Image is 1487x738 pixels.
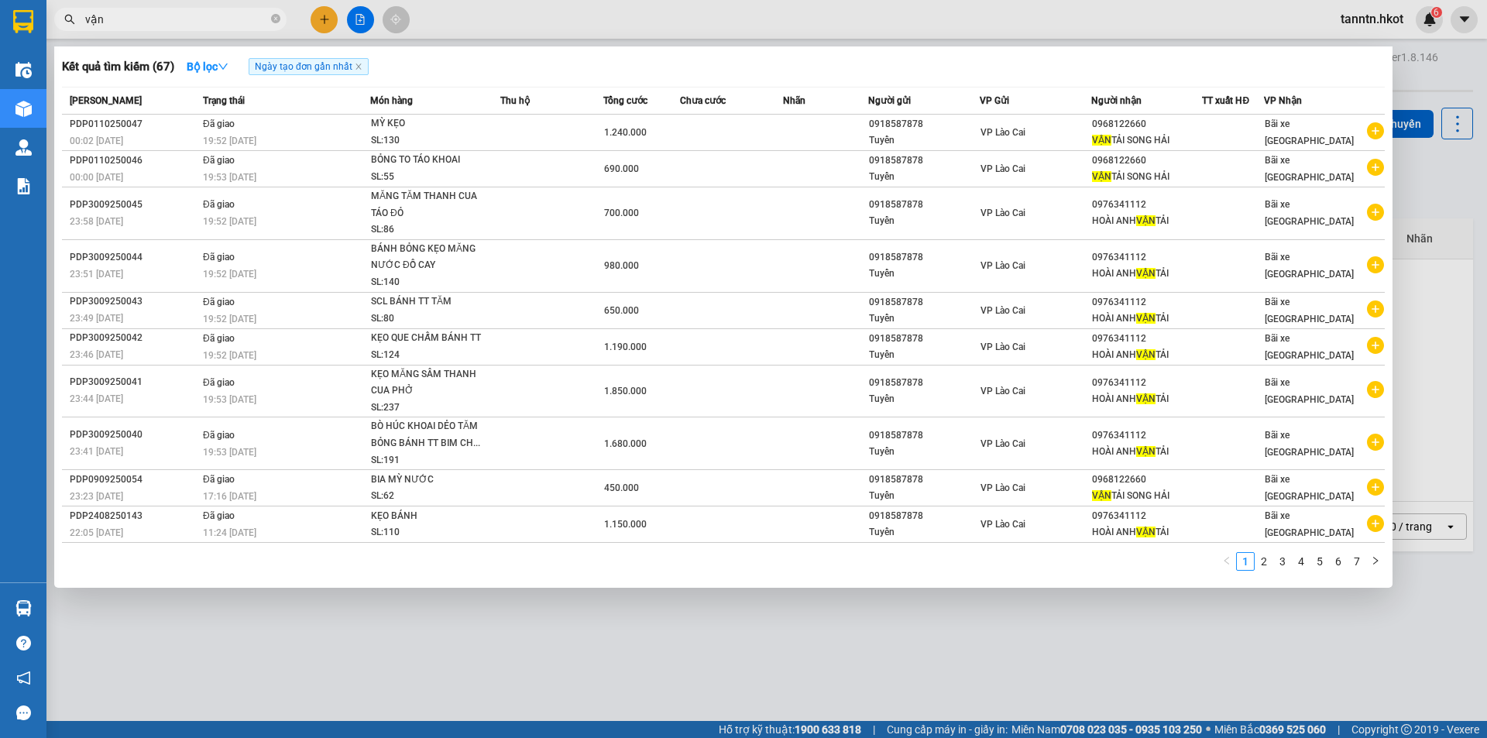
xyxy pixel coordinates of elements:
[371,508,487,525] div: KẸO BÁNH
[1265,155,1354,183] span: Bãi xe [GEOGRAPHIC_DATA]
[1092,249,1202,266] div: 0976341112
[1265,252,1354,280] span: Bãi xe [GEOGRAPHIC_DATA]
[371,311,487,328] div: SL: 80
[868,95,911,106] span: Người gửi
[1293,553,1310,570] a: 4
[869,488,979,504] div: Tuyển
[203,491,256,502] span: 17:16 [DATE]
[783,95,805,106] span: Nhãn
[1265,377,1354,405] span: Bãi xe [GEOGRAPHIC_DATA]
[869,347,979,363] div: Tuyển
[869,508,979,524] div: 0918587878
[70,136,123,146] span: 00:02 [DATE]
[371,452,487,469] div: SL: 191
[370,95,413,106] span: Món hàng
[203,447,256,458] span: 19:53 [DATE]
[70,313,123,324] span: 23:49 [DATE]
[1366,552,1385,571] button: right
[869,331,979,347] div: 0918587878
[371,330,487,347] div: KẸO QUE CHẤM BÁNH TT
[1092,508,1202,524] div: 0976341112
[371,400,487,417] div: SL: 237
[1136,215,1156,226] span: VẬN
[1265,474,1354,502] span: Bãi xe [GEOGRAPHIC_DATA]
[70,153,198,169] div: PDP0110250046
[70,527,123,538] span: 22:05 [DATE]
[70,393,123,404] span: 23:44 [DATE]
[500,95,530,106] span: Thu hộ
[70,249,198,266] div: PDP3009250044
[371,488,487,505] div: SL: 62
[1092,347,1202,363] div: HOÀI ANH TẢI
[203,136,256,146] span: 19:52 [DATE]
[980,260,1025,271] span: VP Lào Cai
[604,305,639,316] span: 650.000
[371,293,487,311] div: SCL BÁNH TT TĂM
[1265,430,1354,458] span: Bãi xe [GEOGRAPHIC_DATA]
[1092,490,1111,501] span: VẬN
[203,155,235,166] span: Đã giao
[174,54,241,79] button: Bộ lọcdown
[16,636,31,650] span: question-circle
[604,208,639,218] span: 700.000
[70,508,198,524] div: PDP2408250143
[1091,95,1142,106] span: Người nhận
[203,510,235,521] span: Đã giao
[980,127,1025,138] span: VP Lào Cai
[371,347,487,364] div: SL: 124
[371,169,487,186] div: SL: 55
[70,349,123,360] span: 23:46 [DATE]
[371,418,487,451] div: BÒ HÚC KHOAI DẺO TĂM BỎNG BÁNH TT BIM CH...
[1348,553,1365,570] a: 7
[1136,527,1156,537] span: VẬN
[15,62,32,78] img: warehouse-icon
[869,132,979,149] div: Tuyển
[604,482,639,493] span: 450.000
[1092,294,1202,311] div: 0976341112
[1092,169,1202,185] div: TẢI SONG HẢI
[249,58,369,75] span: Ngày tạo đơn gần nhất
[604,342,647,352] span: 1.190.000
[371,152,487,169] div: BỎNG TO TÁO KHOAI
[1092,311,1202,327] div: HOÀI ANH TẢI
[64,14,75,25] span: search
[1367,300,1384,318] span: plus-circle
[70,293,198,310] div: PDP3009250043
[62,59,174,75] h3: Kết quả tìm kiếm ( 67 )
[980,519,1025,530] span: VP Lào Cai
[980,438,1025,449] span: VP Lào Cai
[70,216,123,227] span: 23:58 [DATE]
[203,199,235,210] span: Đã giao
[1367,204,1384,221] span: plus-circle
[1092,391,1202,407] div: HOÀI ANH TẢI
[13,10,33,33] img: logo-vxr
[1222,556,1231,565] span: left
[1367,159,1384,176] span: plus-circle
[1367,479,1384,496] span: plus-circle
[604,163,639,174] span: 690.000
[1330,553,1347,570] a: 6
[1092,135,1111,146] span: VẬN
[1236,552,1255,571] li: 1
[1367,337,1384,354] span: plus-circle
[15,139,32,156] img: warehouse-icon
[1092,153,1202,169] div: 0968122660
[980,208,1025,218] span: VP Lào Cai
[1217,552,1236,571] li: Previous Page
[1367,381,1384,398] span: plus-circle
[1092,266,1202,282] div: HOÀI ANH TẢI
[70,116,198,132] div: PDP0110250047
[218,61,228,72] span: down
[869,391,979,407] div: Tuyển
[70,472,198,488] div: PDP0909250054
[15,178,32,194] img: solution-icon
[869,197,979,213] div: 0918587878
[203,474,235,485] span: Đã giao
[371,188,487,221] div: MĂNG TĂM THANH CUA TÁO ĐỎ
[203,527,256,538] span: 11:24 [DATE]
[869,375,979,391] div: 0918587878
[980,95,1009,106] span: VP Gửi
[1217,552,1236,571] button: left
[70,197,198,213] div: PDP3009250045
[1092,427,1202,444] div: 0976341112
